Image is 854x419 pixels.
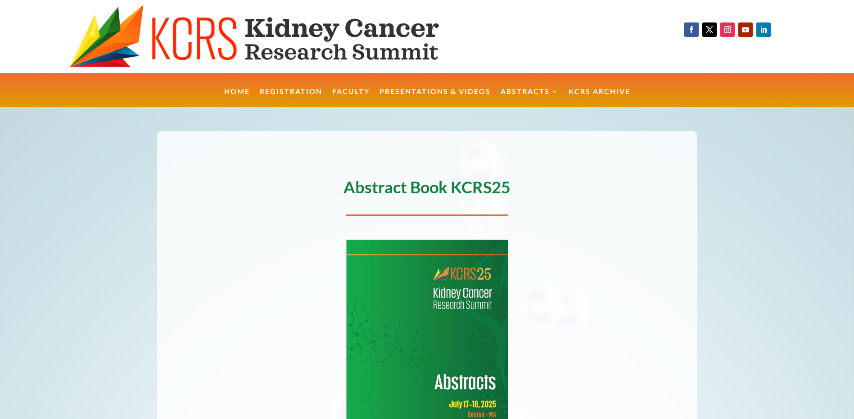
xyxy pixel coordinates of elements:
a: Follow on LinkedIn [756,22,771,37]
a: KCRS Archive [569,88,630,107]
a: Abstracts [501,88,559,107]
a: Follow on Instagram [720,22,735,37]
a: Registration [260,88,322,107]
img: KCRS generic logo wide [69,4,484,69]
a: Faculty [332,88,370,107]
a: Follow on Youtube [738,22,753,37]
a: Follow on X [702,22,717,37]
h1: Abstract Book KCRS25 [157,179,697,200]
a: Presentations & Videos [380,88,491,107]
a: Home [224,88,250,107]
a: Follow on Facebook [684,22,699,37]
